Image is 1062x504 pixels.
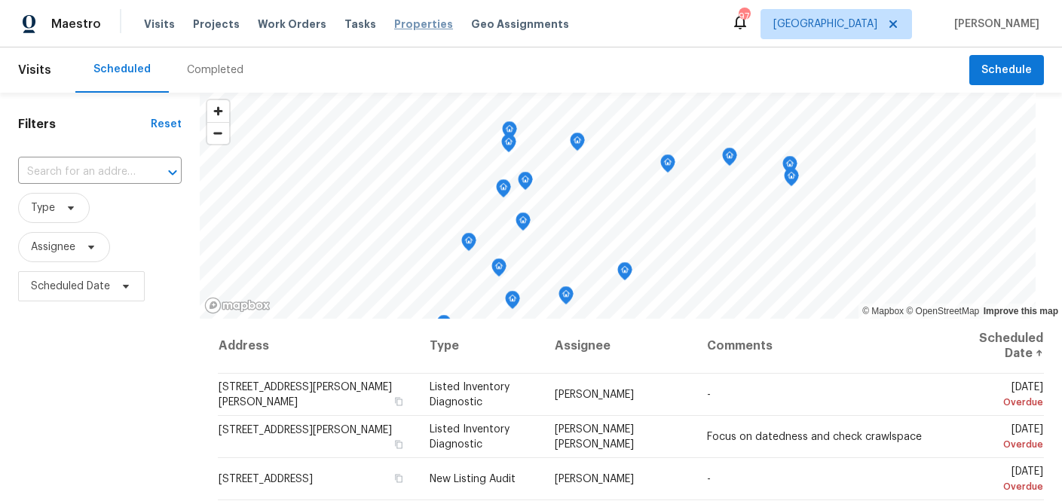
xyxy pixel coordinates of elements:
[18,53,51,87] span: Visits
[660,154,675,178] div: Map marker
[392,472,406,485] button: Copy Address
[955,437,1043,452] div: Overdue
[955,424,1043,452] span: [DATE]
[782,156,797,179] div: Map marker
[344,19,376,29] span: Tasks
[969,55,1044,86] button: Schedule
[219,474,313,484] span: [STREET_ADDRESS]
[862,306,904,316] a: Mapbox
[392,395,406,408] button: Copy Address
[984,306,1058,316] a: Improve this map
[555,474,634,484] span: [PERSON_NAME]
[392,438,406,451] button: Copy Address
[943,319,1044,374] th: Scheduled Date ↑
[707,432,922,442] span: Focus on datedness and check crawlspace
[516,212,531,236] div: Map marker
[151,117,182,132] div: Reset
[430,382,510,408] span: Listed Inventory Diagnostic
[394,17,453,32] span: Properties
[707,474,711,484] span: -
[200,93,1036,319] canvas: Map
[93,62,151,77] div: Scheduled
[31,279,110,294] span: Scheduled Date
[955,395,1043,410] div: Overdue
[518,172,533,195] div: Map marker
[207,123,229,144] span: Zoom out
[219,382,392,408] span: [STREET_ADDRESS][PERSON_NAME][PERSON_NAME]
[955,382,1043,410] span: [DATE]
[496,179,511,203] div: Map marker
[501,134,516,157] div: Map marker
[739,9,749,24] div: 97
[418,319,543,374] th: Type
[436,315,451,338] div: Map marker
[955,466,1043,494] span: [DATE]
[707,389,711,400] span: -
[51,17,101,32] span: Maestro
[31,240,75,255] span: Assignee
[559,286,574,310] div: Map marker
[18,117,151,132] h1: Filters
[555,389,634,400] span: [PERSON_NAME]
[207,100,229,122] button: Zoom in
[722,148,737,171] div: Map marker
[617,262,632,286] div: Map marker
[218,319,418,374] th: Address
[981,61,1032,80] span: Schedule
[430,424,510,450] span: Listed Inventory Diagnostic
[18,160,139,184] input: Search for an address...
[193,17,240,32] span: Projects
[502,121,517,145] div: Map marker
[555,424,634,450] span: [PERSON_NAME] [PERSON_NAME]
[31,200,55,215] span: Type
[204,297,271,314] a: Mapbox homepage
[695,319,943,374] th: Comments
[505,291,520,314] div: Map marker
[162,162,183,183] button: Open
[207,122,229,144] button: Zoom out
[491,258,507,282] div: Map marker
[461,233,476,256] div: Map marker
[784,168,799,191] div: Map marker
[955,479,1043,494] div: Overdue
[543,319,694,374] th: Assignee
[773,17,877,32] span: [GEOGRAPHIC_DATA]
[471,17,569,32] span: Geo Assignments
[948,17,1039,32] span: [PERSON_NAME]
[219,425,392,435] span: [STREET_ADDRESS][PERSON_NAME]
[430,474,516,484] span: New Listing Audit
[187,63,243,78] div: Completed
[258,17,326,32] span: Work Orders
[906,306,979,316] a: OpenStreetMap
[144,17,175,32] span: Visits
[570,133,585,156] div: Map marker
